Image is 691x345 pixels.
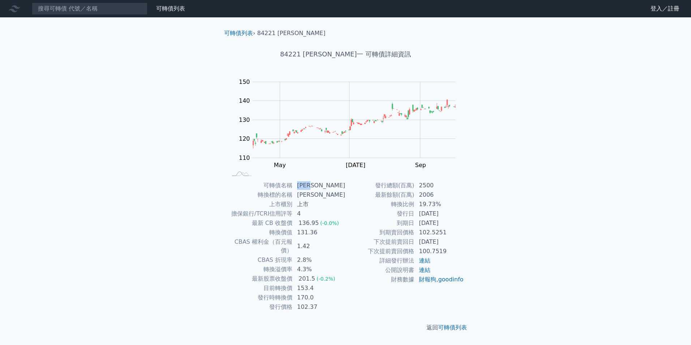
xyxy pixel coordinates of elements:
[253,99,455,148] g: Series
[227,274,293,284] td: 最新股票收盤價
[345,200,415,209] td: 轉換比例
[655,310,691,345] div: 聊天小工具
[346,162,365,169] tspan: [DATE]
[297,274,317,283] div: 201.5
[293,265,345,274] td: 4.3%
[227,200,293,209] td: 上市櫃別
[293,302,345,312] td: 102.37
[293,190,345,200] td: [PERSON_NAME]
[218,323,473,332] p: 返回
[32,3,147,15] input: 搜尋可轉債 代號／名稱
[235,78,467,169] g: Chart
[293,209,345,218] td: 4
[415,228,464,237] td: 102.5251
[227,181,293,190] td: 可轉債名稱
[419,276,436,283] a: 財報狗
[224,29,255,38] li: ›
[345,218,415,228] td: 到期日
[415,218,464,228] td: [DATE]
[345,256,415,265] td: 詳細發行辦法
[293,200,345,209] td: 上市
[297,219,320,227] div: 136.95
[224,30,253,37] a: 可轉債列表
[419,267,430,273] a: 連結
[293,293,345,302] td: 170.0
[227,228,293,237] td: 轉換價值
[415,162,426,169] tspan: Sep
[293,228,345,237] td: 131.36
[227,255,293,265] td: CBAS 折現率
[218,49,473,59] h1: 84221 [PERSON_NAME]一 可轉債詳細資訊
[156,5,185,12] a: 可轉債列表
[227,209,293,218] td: 擔保銀行/TCRI信用評等
[274,162,286,169] tspan: May
[438,324,467,331] a: 可轉債列表
[227,218,293,228] td: 最新 CB 收盤價
[419,257,430,264] a: 連結
[239,97,250,104] tspan: 140
[239,116,250,123] tspan: 130
[345,181,415,190] td: 發行總額(百萬)
[227,293,293,302] td: 發行時轉換價
[293,181,345,190] td: [PERSON_NAME]
[239,78,250,85] tspan: 150
[645,3,685,14] a: 登入／註冊
[239,135,250,142] tspan: 120
[415,237,464,247] td: [DATE]
[438,276,463,283] a: goodinfo
[345,247,415,256] td: 下次提前賣回價格
[415,209,464,218] td: [DATE]
[345,190,415,200] td: 最新餘額(百萬)
[345,209,415,218] td: 發行日
[227,284,293,293] td: 目前轉換價
[293,284,345,293] td: 153.4
[293,237,345,255] td: 1.42
[227,237,293,255] td: CBAS 權利金（百元報價）
[415,190,464,200] td: 2006
[227,190,293,200] td: 轉換標的名稱
[227,265,293,274] td: 轉換溢價率
[239,154,250,161] tspan: 110
[317,276,335,282] span: (-0.2%)
[257,29,326,38] li: 84221 [PERSON_NAME]
[293,255,345,265] td: 2.8%
[345,265,415,275] td: 公開說明書
[227,302,293,312] td: 發行價格
[345,237,415,247] td: 下次提前賣回日
[345,275,415,284] td: 財務數據
[345,228,415,237] td: 到期賣回價格
[415,200,464,209] td: 19.73%
[320,220,339,226] span: (-0.0%)
[415,247,464,256] td: 100.7519
[415,275,464,284] td: ,
[655,310,691,345] iframe: Chat Widget
[415,181,464,190] td: 2500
